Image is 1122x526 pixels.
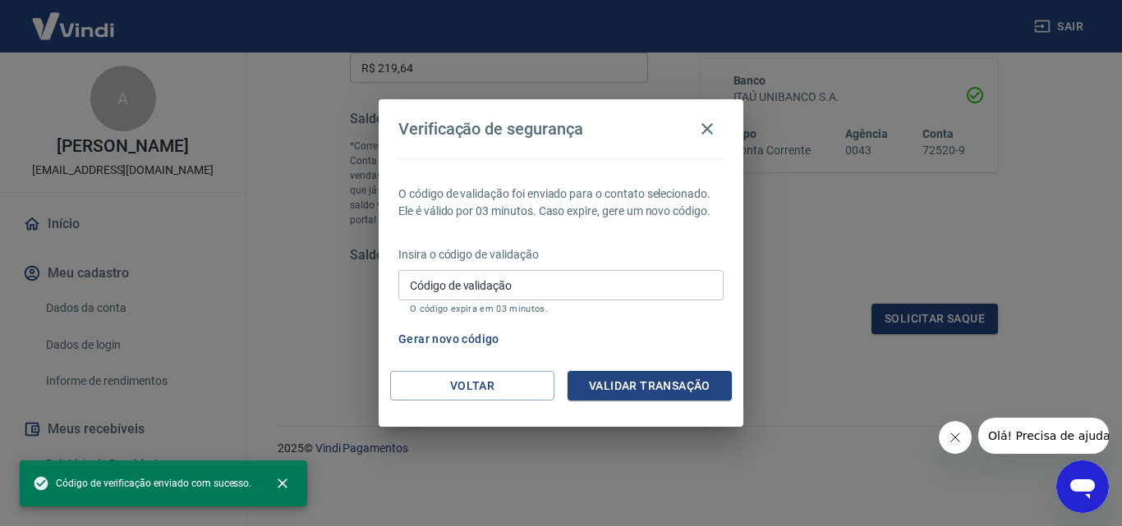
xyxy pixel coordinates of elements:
p: O código expira em 03 minutos. [410,304,712,314]
button: close [264,465,301,501]
p: O código de validação foi enviado para o contato selecionado. Ele é válido por 03 minutos. Caso e... [398,185,724,220]
iframe: Mensagem da empresa [978,418,1109,454]
iframe: Botão para abrir a janela de mensagens [1056,460,1109,513]
p: Insira o código de validação [398,246,724,263]
h4: Verificação de segurança [398,119,583,139]
span: Código de verificação enviado com sucesso. [33,475,251,492]
button: Validar transação [568,371,732,401]
iframe: Fechar mensagem [939,421,972,454]
span: Olá! Precisa de ajuda? [10,11,138,25]
button: Gerar novo código [392,324,506,354]
button: Voltar [390,371,554,401]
